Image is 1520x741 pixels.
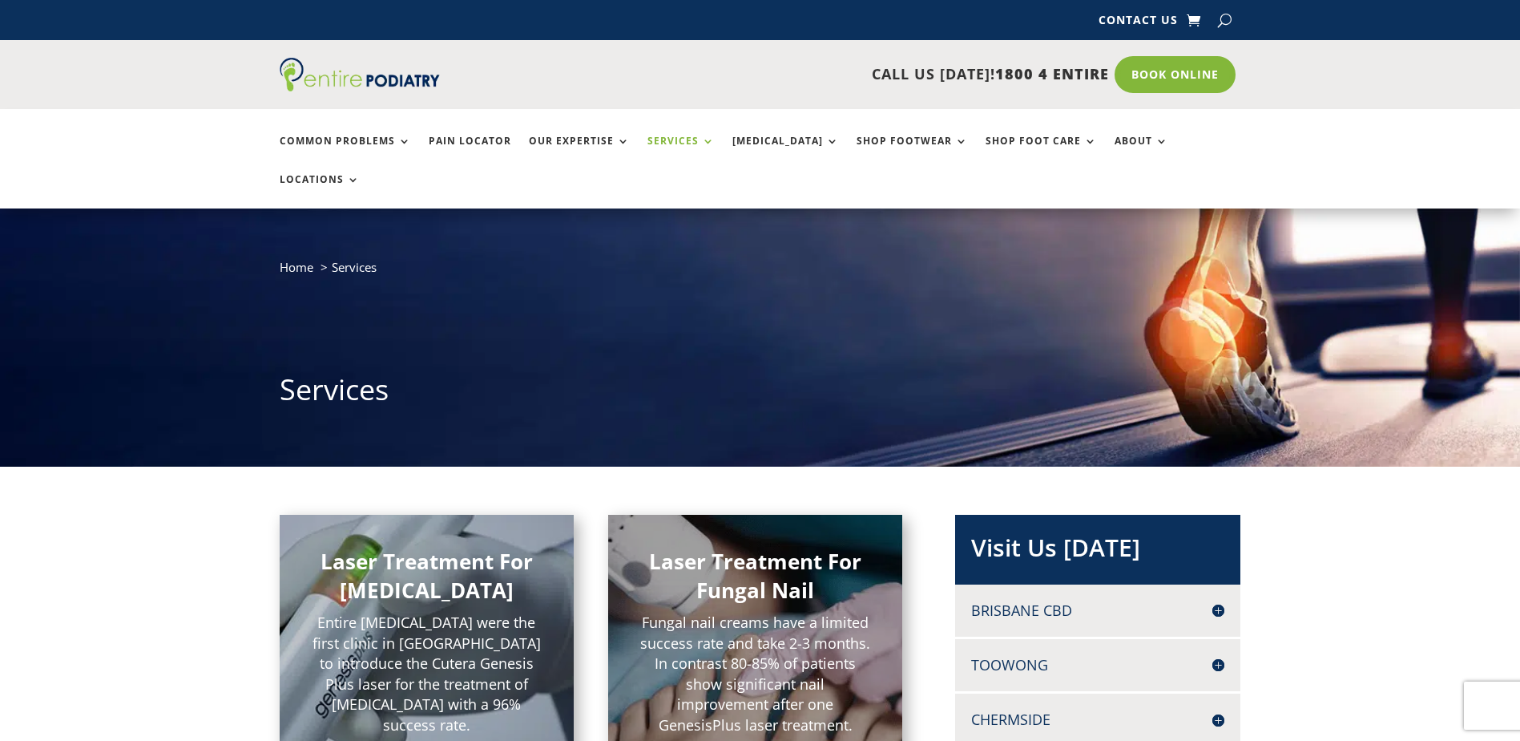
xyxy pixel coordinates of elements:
[280,136,411,170] a: Common Problems
[732,136,839,170] a: [MEDICAL_DATA]
[971,531,1224,573] h2: Visit Us [DATE]
[971,710,1224,730] h4: Chermside
[647,136,715,170] a: Services
[332,259,377,275] span: Services
[971,601,1224,621] h4: Brisbane CBD
[502,64,1109,85] p: CALL US [DATE]!
[640,613,871,735] p: Fungal nail creams have a limited success rate and take 2-3 months. In contrast 80-85% of patient...
[986,136,1097,170] a: Shop Foot Care
[1099,14,1178,32] a: Contact Us
[280,58,440,91] img: logo (1)
[1115,56,1236,93] a: Book Online
[280,257,1241,290] nav: breadcrumb
[280,259,313,275] a: Home
[312,613,542,735] p: Entire [MEDICAL_DATA] were the first clinic in [GEOGRAPHIC_DATA] to introduce the Cutera Genesis ...
[280,174,360,209] a: Locations
[1115,136,1168,170] a: About
[971,655,1224,675] h4: Toowong
[280,79,440,95] a: Entire Podiatry
[640,547,871,613] h2: Laser Treatment For Fungal Nail
[312,547,542,613] h2: Laser Treatment For [MEDICAL_DATA]
[857,136,968,170] a: Shop Footwear
[995,64,1109,83] span: 1800 4 ENTIRE
[429,136,511,170] a: Pain Locator
[280,370,1241,418] h1: Services
[529,136,630,170] a: Our Expertise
